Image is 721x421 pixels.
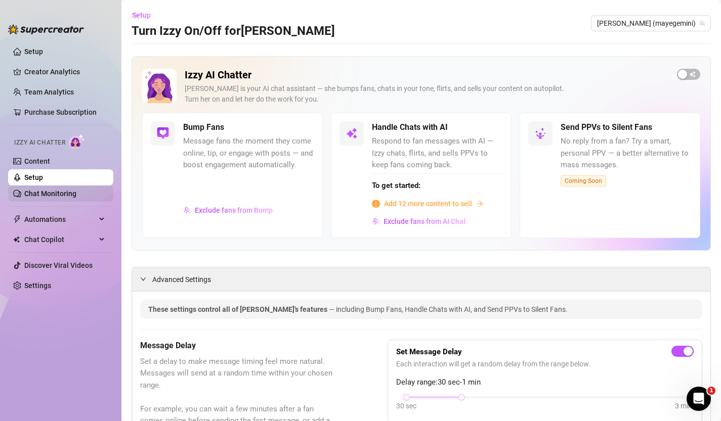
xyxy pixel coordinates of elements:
[157,127,169,139] img: svg%3e
[396,377,694,389] span: Delay range: 30 sec - 1 min
[707,387,715,395] span: 1
[184,207,191,214] img: svg%3e
[561,121,652,133] h5: Send PPVs to Silent Fans
[372,200,380,208] span: info-circle
[132,23,335,39] h3: Turn Izzy On/Off for [PERSON_NAME]
[140,276,146,282] span: expanded
[24,282,51,290] a: Settings
[24,211,96,227] span: Automations
[346,127,358,139] img: svg%3e
[396,347,462,356] strong: Set Message Delay
[372,218,379,225] img: svg%3e
[699,20,705,26] span: team
[13,236,20,243] img: Chat Copilot
[561,135,692,171] span: No reply from a fan? Try a smart, personal PPV — a better alternative to mass messages.
[24,88,74,96] a: Team Analytics
[476,200,483,207] span: arrow-right
[185,69,669,81] h2: Izzy AI Chatter
[384,198,472,209] span: Add 12 more content to sell
[132,7,159,23] button: Setup
[561,175,606,186] span: Coming Soon
[675,400,692,411] div: 3 min
[14,138,65,148] span: Izzy AI Chatter
[24,48,43,56] a: Setup
[396,400,416,411] div: 30 sec
[24,190,76,198] a: Chat Monitoring
[396,358,694,369] span: Each interaction will get a random delay from the range below.
[24,173,43,181] a: Setup
[140,340,337,352] h5: Message Delay
[148,305,329,313] span: These settings control all of [PERSON_NAME]'s features
[195,206,273,214] span: Exclude fans from Bump
[140,273,152,285] div: expanded
[372,135,503,171] span: Respond to fan messages with AI — Izzy chats, flirts, and sells PPVs to keep fans coming back.
[183,202,273,218] button: Exclude fans from Bump
[183,135,314,171] span: Message fans the moment they come online, tip, or engage with posts — and boost engagement automa...
[24,64,105,80] a: Creator Analytics
[384,217,466,225] span: Exclude fans from AI Chat
[132,11,151,19] span: Setup
[372,213,466,229] button: Exclude fans from AI Chat
[597,16,705,31] span: 𝓜𝑎𝑦𝑒 (mayegemini)
[372,181,420,190] strong: To get started:
[185,83,669,105] div: [PERSON_NAME] is your AI chat assistant — she bumps fans, chats in your tone, flirts, and sells y...
[152,274,211,285] span: Advanced Settings
[329,305,568,313] span: — including Bump Fans, Handle Chats with AI, and Send PPVs to Silent Fans.
[8,24,84,34] img: logo-BBDzfeDw.svg
[142,69,177,103] img: Izzy AI Chatter
[24,104,105,120] a: Purchase Subscription
[24,261,93,269] a: Discover Viral Videos
[183,121,224,133] h5: Bump Fans
[24,157,50,165] a: Content
[13,215,21,223] span: thunderbolt
[24,231,96,248] span: Chat Copilot
[687,387,711,411] iframe: Intercom live chat
[372,121,448,133] h5: Handle Chats with AI
[69,134,85,149] img: AI Chatter
[534,127,546,139] img: svg%3e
